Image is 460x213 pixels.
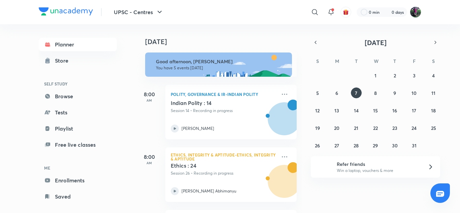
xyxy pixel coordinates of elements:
button: [DATE] [320,38,431,47]
button: avatar [340,7,351,17]
button: October 12, 2025 [312,105,323,116]
abbr: October 6, 2025 [335,90,338,96]
abbr: October 2, 2025 [394,72,396,79]
abbr: October 4, 2025 [432,72,435,79]
abbr: October 10, 2025 [412,90,417,96]
h4: [DATE] [145,38,303,46]
button: October 17, 2025 [409,105,420,116]
button: October 31, 2025 [409,140,420,151]
button: October 27, 2025 [331,140,342,151]
abbr: October 17, 2025 [412,107,416,114]
img: Ravishekhar Kumar [410,6,421,18]
abbr: October 12, 2025 [315,107,320,114]
h5: 8:00 [136,90,163,98]
abbr: October 23, 2025 [392,125,397,131]
h6: ME [39,162,117,174]
abbr: October 20, 2025 [334,125,339,131]
button: October 25, 2025 [428,122,439,133]
abbr: Saturday [432,58,435,64]
p: Session 14 • Recording in progress [171,108,276,114]
button: October 3, 2025 [409,70,420,81]
button: October 28, 2025 [351,140,362,151]
p: Ethics, Integrity & Aptitude-Ethics, Integrity & Aptitude [171,153,276,161]
a: Enrollments [39,174,117,187]
abbr: October 14, 2025 [354,107,359,114]
button: October 11, 2025 [428,87,439,98]
abbr: October 26, 2025 [315,142,320,149]
button: October 20, 2025 [331,122,342,133]
button: October 5, 2025 [312,87,323,98]
a: Browse [39,90,117,103]
abbr: October 19, 2025 [315,125,320,131]
abbr: October 7, 2025 [355,90,357,96]
button: October 24, 2025 [409,122,420,133]
abbr: October 3, 2025 [413,72,416,79]
button: October 26, 2025 [312,140,323,151]
abbr: October 22, 2025 [373,125,378,131]
button: October 6, 2025 [331,87,342,98]
button: October 19, 2025 [312,122,323,133]
abbr: Thursday [393,58,396,64]
p: [PERSON_NAME] [182,126,214,132]
abbr: Friday [413,58,416,64]
button: UPSC - Centres [110,5,168,19]
abbr: October 29, 2025 [373,142,378,149]
abbr: October 24, 2025 [412,125,417,131]
abbr: October 11, 2025 [431,90,435,96]
p: You have 5 events [DATE] [156,65,286,71]
a: Saved [39,190,117,203]
p: AM [136,98,163,102]
h5: Ethics : 24 [171,162,255,169]
abbr: October 25, 2025 [431,125,436,131]
h5: Indian Polity : 14 [171,100,255,106]
button: October 30, 2025 [389,140,400,151]
button: October 18, 2025 [428,105,439,116]
img: streak [384,9,390,15]
p: Win a laptop, vouchers & more [337,168,420,174]
abbr: October 16, 2025 [392,107,397,114]
a: Store [39,54,117,67]
button: October 22, 2025 [370,122,381,133]
p: Polity, Governance & IR-Indian Polity [171,90,276,98]
abbr: October 1, 2025 [374,72,376,79]
img: referral [316,160,330,174]
button: October 14, 2025 [351,105,362,116]
button: October 21, 2025 [351,122,362,133]
abbr: Monday [335,58,339,64]
abbr: October 31, 2025 [412,142,417,149]
abbr: Sunday [316,58,319,64]
button: October 13, 2025 [331,105,342,116]
abbr: October 8, 2025 [374,90,377,96]
abbr: October 21, 2025 [354,125,358,131]
button: October 4, 2025 [428,70,439,81]
abbr: October 5, 2025 [316,90,319,96]
a: Free live classes [39,138,117,151]
abbr: October 28, 2025 [354,142,359,149]
button: October 1, 2025 [370,70,381,81]
button: October 9, 2025 [389,87,400,98]
abbr: October 9, 2025 [393,90,396,96]
button: October 16, 2025 [389,105,400,116]
abbr: Wednesday [374,58,379,64]
a: Tests [39,106,117,119]
p: [PERSON_NAME] Abhimanyu [182,188,236,194]
h6: SELF STUDY [39,78,117,90]
abbr: October 30, 2025 [392,142,398,149]
button: October 8, 2025 [370,87,381,98]
img: avatar [343,9,349,15]
button: October 10, 2025 [409,87,420,98]
button: October 2, 2025 [389,70,400,81]
h5: 8:00 [136,153,163,161]
button: October 23, 2025 [389,122,400,133]
img: Company Logo [39,7,93,15]
span: [DATE] [365,38,387,47]
h6: Good afternoon, [PERSON_NAME] [156,59,286,65]
button: October 15, 2025 [370,105,381,116]
button: October 7, 2025 [351,87,362,98]
a: Planner [39,38,117,51]
p: AM [136,161,163,165]
a: Company Logo [39,7,93,17]
abbr: October 27, 2025 [334,142,339,149]
abbr: October 13, 2025 [334,107,339,114]
abbr: October 15, 2025 [373,107,378,114]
